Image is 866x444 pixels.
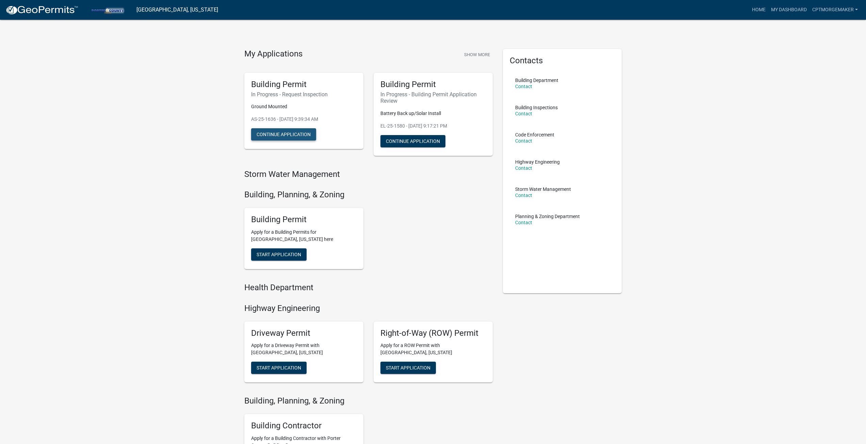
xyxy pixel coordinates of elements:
img: Porter County, Indiana [84,5,131,14]
button: Start Application [251,362,307,374]
span: Start Application [257,365,301,371]
p: Planning & Zoning Department [515,214,580,219]
a: Contact [515,193,532,198]
p: EL-25-1580 - [DATE] 9:17:21 PM [380,122,486,130]
p: Code Enforcement [515,132,554,137]
a: Contact [515,111,532,116]
button: Continue Application [380,135,445,147]
h4: Highway Engineering [244,303,493,313]
h5: Contacts [510,56,615,66]
p: Apply for a Driveway Permit with [GEOGRAPHIC_DATA], [US_STATE] [251,342,357,356]
h4: Building, Planning, & Zoning [244,396,493,406]
button: Start Application [251,248,307,261]
h5: Building Permit [380,80,486,89]
a: Contact [515,84,532,89]
h5: Right-of-Way (ROW) Permit [380,328,486,338]
p: Storm Water Management [515,187,571,192]
h4: Health Department [244,283,493,293]
a: Home [749,3,768,16]
h4: Building, Planning, & Zoning [244,190,493,200]
h6: In Progress - Request Inspection [251,91,357,98]
h5: Driveway Permit [251,328,357,338]
button: Show More [461,49,493,60]
button: Start Application [380,362,436,374]
a: Contact [515,165,532,171]
p: Highway Engineering [515,160,560,164]
a: cptmorgemaker [810,3,861,16]
p: Building Inspections [515,105,558,110]
h5: Building Permit [251,215,357,225]
p: AS-25-1636 - [DATE] 9:39:34 AM [251,116,357,123]
p: Battery Back up/Solar Install [380,110,486,117]
p: Apply for a Building Permits for [GEOGRAPHIC_DATA], [US_STATE] here [251,229,357,243]
p: Apply for a ROW Permit with [GEOGRAPHIC_DATA], [US_STATE] [380,342,486,356]
span: Start Application [386,365,430,371]
p: Ground Mounted [251,103,357,110]
h5: Building Contractor [251,421,357,431]
a: Contact [515,220,532,225]
h6: In Progress - Building Permit Application Review [380,91,486,104]
span: Start Application [257,252,301,257]
h5: Building Permit [251,80,357,89]
h4: My Applications [244,49,303,59]
button: Continue Application [251,128,316,141]
a: Contact [515,138,532,144]
a: My Dashboard [768,3,810,16]
p: Building Department [515,78,558,83]
a: [GEOGRAPHIC_DATA], [US_STATE] [136,4,218,16]
h4: Storm Water Management [244,169,493,179]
